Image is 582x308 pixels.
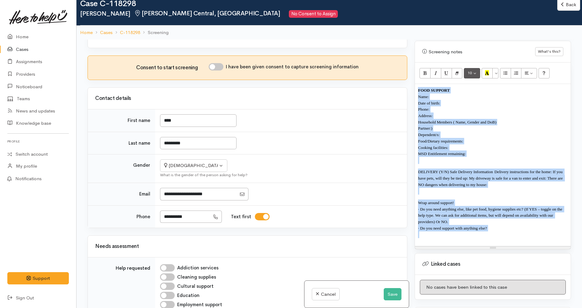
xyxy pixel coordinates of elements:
span: MSD Entitlement remaining: [418,151,465,156]
label: First name [128,117,150,124]
button: Support [7,272,69,285]
h6: Profile [7,137,69,146]
button: What's this? [535,47,563,56]
h3: Needs assessment [95,244,400,249]
a: Cancel [312,288,340,301]
button: More Color [492,68,498,78]
h3: Linked cases [422,261,563,267]
div: No cases have been linked to this case [420,280,566,295]
label: I have been given consent to capture screening information [226,63,359,70]
a: Home [80,29,93,36]
span: Name: [418,94,429,99]
span: 10 [468,70,472,75]
label: Phone [136,213,150,220]
label: Education [177,292,200,299]
button: Ordered list (CTRL+SHIFT+NUM8) [511,68,522,78]
span: Food/Dietary requirements: [418,139,463,143]
button: Unordered list (CTRL+SHIFT+NUM7) [500,68,511,78]
span: Cooking facilities: [418,145,448,150]
label: Cultural support [177,283,214,290]
span: Household Members ( Name, Gender and DoB) [418,120,496,124]
span: · Do you need support with anything else? [418,226,487,230]
span: Address: [418,113,432,118]
span: Dependent/s: [418,132,439,137]
h2: [PERSON_NAME] [80,10,557,18]
button: Help [539,68,550,78]
button: Font Size [464,68,480,78]
a: Cases [100,29,113,36]
span: No Consent to Assign [289,10,338,18]
span: DELIVERY (Y/N) Safe Delivery Information Delivery instructions for the home: If you have pets, wi... [418,169,564,187]
span: · Do you need anything else, like pet food, hygiene supplies etc? (If YES – toggle on the help ty... [418,207,563,224]
span: [PERSON_NAME] Central, [GEOGRAPHIC_DATA] [134,10,280,17]
button: Bold (CTRL+B) [420,68,431,78]
span: Phone: [418,107,429,112]
nav: breadcrumb [76,25,582,40]
button: Save [384,288,401,301]
span: Date of birth: [418,101,440,105]
label: Text first [231,213,251,220]
div: Resize [415,246,571,249]
a: C-118298 [120,29,140,36]
div: What is the gender of the person asking for help? [160,172,400,178]
button: Underline (CTRL+U) [441,68,452,78]
li: Screening [140,29,168,36]
label: Email [139,191,150,198]
label: Gender [133,162,150,169]
span: Wrap around support! [418,200,454,205]
h3: Contact details [95,96,400,101]
h3: Consent to start screening [136,65,209,71]
div: Screening notes [422,48,535,55]
button: Recent Color [482,68,493,78]
span: Partner:) [418,126,432,131]
button: Remove Font Style (CTRL+\) [452,68,463,78]
button: Paragraph [521,68,537,78]
label: Last name [129,140,150,147]
label: Addiction services [177,264,218,272]
label: Cleaning supplies [177,274,216,281]
button: Italic (CTRL+I) [430,68,441,78]
button: Female [160,159,227,172]
div: [DEMOGRAPHIC_DATA] [164,162,218,169]
span: FOOD SUPPORT [418,88,450,93]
